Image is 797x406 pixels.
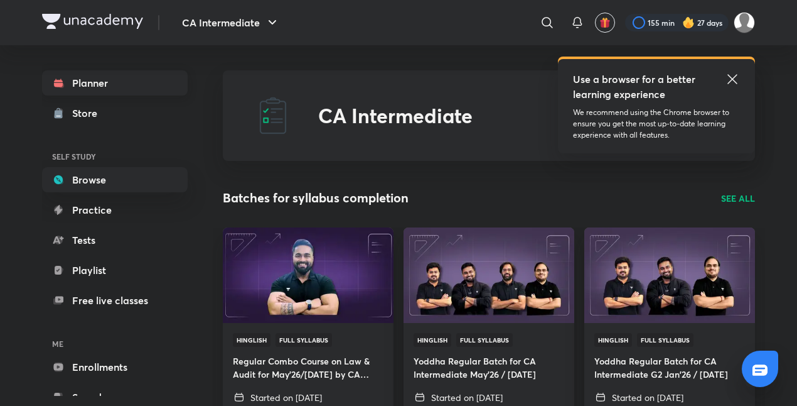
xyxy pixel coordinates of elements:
[250,391,322,404] p: Started on [DATE]
[72,106,105,121] div: Store
[42,70,188,96] a: Planner
[637,333,693,347] span: Full Syllabus
[318,104,473,128] h2: CA Intermediate
[233,354,383,381] h4: Regular Combo Course on Law & Audit for May'26/[DATE] by CA [PERSON_NAME]
[42,146,188,167] h6: SELF STUDY
[42,101,188,126] a: Store
[414,333,451,347] span: Hinglish
[42,288,188,313] a: Free live classes
[734,12,755,33] img: Drashti Patel
[42,228,188,253] a: Tests
[174,10,287,35] button: CA Intermediate
[42,167,188,192] a: Browse
[573,72,698,102] h5: Use a browser for a better learning experience
[599,17,611,28] img: avatar
[233,333,270,347] span: Hinglish
[456,333,513,347] span: Full Syllabus
[594,333,632,347] span: Hinglish
[595,13,615,33] button: avatar
[253,96,293,136] img: CA Intermediate
[42,258,188,283] a: Playlist
[42,354,188,380] a: Enrollments
[42,14,143,32] a: Company Logo
[431,391,503,404] p: Started on [DATE]
[721,192,755,205] a: SEE ALL
[582,226,756,324] img: Thumbnail
[221,226,395,324] img: Thumbnail
[42,333,188,354] h6: ME
[42,197,188,222] a: Practice
[223,189,409,207] h2: Batches for syllabus completion
[414,354,564,381] h4: Yoddha Regular Batch for CA Intermediate May'26 / [DATE]
[42,14,143,29] img: Company Logo
[275,333,332,347] span: Full Syllabus
[594,354,745,381] h4: Yoddha Regular Batch for CA Intermediate G2 Jan'26 / [DATE]
[612,391,683,404] p: Started on [DATE]
[402,226,575,324] img: Thumbnail
[573,107,740,141] p: We recommend using the Chrome browser to ensure you get the most up-to-date learning experience w...
[682,16,695,29] img: streak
